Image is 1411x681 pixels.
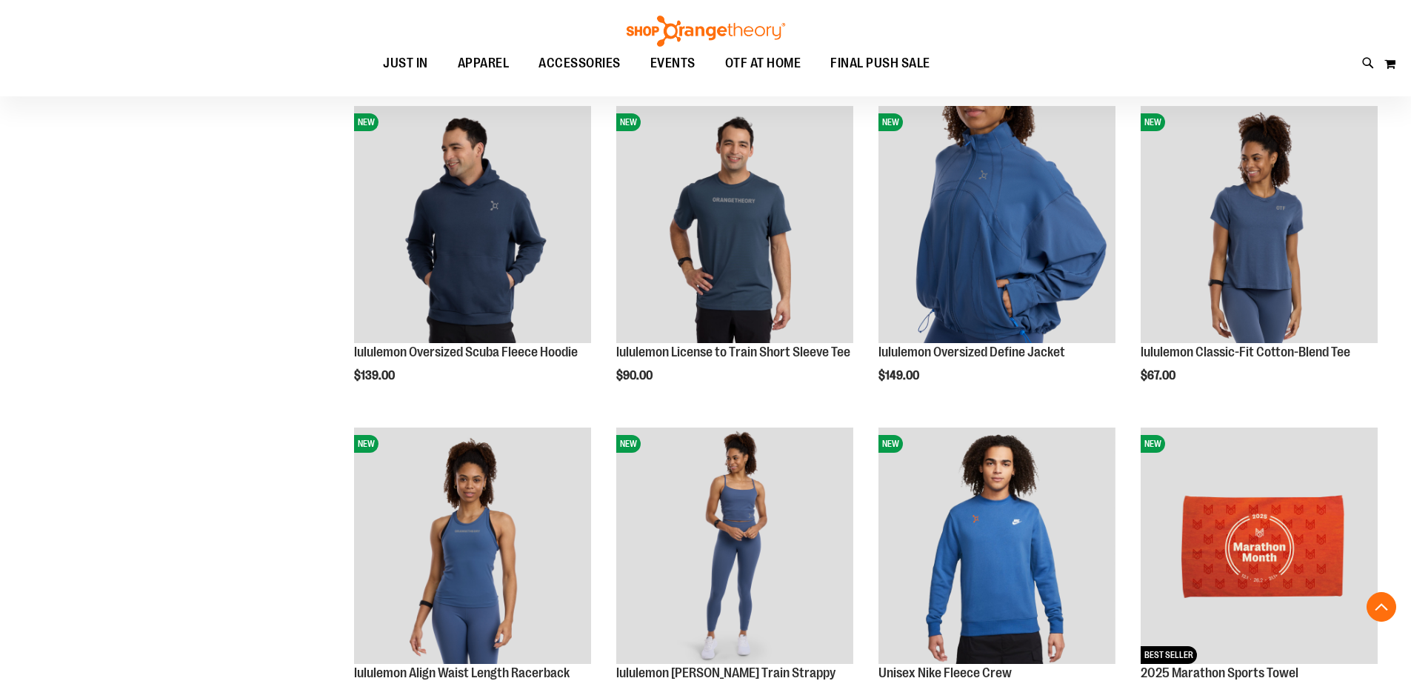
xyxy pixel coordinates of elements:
a: JUST IN [368,47,443,80]
a: Unisex Nike Fleece Crew [878,665,1012,680]
img: lululemon Classic-Fit Cotton-Blend Tee [1141,106,1378,343]
a: lululemon Classic-Fit Cotton-Blend TeeNEW [1141,106,1378,345]
span: EVENTS [650,47,696,80]
a: APPAREL [443,47,524,81]
a: ACCESSORIES [524,47,636,81]
span: NEW [616,435,641,453]
div: product [609,99,861,420]
img: Shop Orangetheory [624,16,787,47]
img: lululemon License to Train Short Sleeve Tee [616,106,853,343]
a: Unisex Nike Fleece CrewNEW [878,428,1115,667]
img: lululemon Oversized Scuba Fleece Hoodie [354,106,591,343]
span: NEW [1141,113,1165,131]
span: JUST IN [383,47,428,80]
span: $139.00 [354,369,397,382]
img: lululemon Oversized Define Jacket [878,106,1115,343]
button: Back To Top [1367,592,1396,622]
span: NEW [354,435,378,453]
div: product [871,99,1123,420]
img: lululemon Align Waist Length Racerback Tank [354,428,591,665]
a: lululemon Oversized Scuba Fleece Hoodie [354,345,578,359]
a: lululemon Oversized Scuba Fleece HoodieNEW [354,106,591,345]
div: product [347,99,598,420]
span: NEW [1141,435,1165,453]
span: NEW [354,113,378,131]
a: OTF AT HOME [710,47,816,81]
span: NEW [616,113,641,131]
a: lululemon Wunder Train Strappy TankNEW [616,428,853,667]
span: $149.00 [878,369,921,382]
img: Unisex Nike Fleece Crew [878,428,1115,665]
a: lululemon Classic-Fit Cotton-Blend Tee [1141,345,1350,359]
a: lululemon License to Train Short Sleeve TeeNEW [616,106,853,345]
a: lululemon Oversized Define JacketNEW [878,106,1115,345]
span: OTF AT HOME [725,47,801,80]
a: lululemon Align Waist Length Racerback TankNEW [354,428,591,667]
span: BEST SELLER [1141,646,1197,664]
img: lululemon Wunder Train Strappy Tank [616,428,853,665]
span: NEW [878,435,903,453]
span: ACCESSORIES [538,47,621,80]
span: APPAREL [458,47,510,80]
a: 2025 Marathon Sports TowelNEWBEST SELLER [1141,428,1378,667]
a: EVENTS [636,47,710,81]
span: FINAL PUSH SALE [830,47,930,80]
img: 2025 Marathon Sports Towel [1141,428,1378,665]
span: $67.00 [1141,369,1178,382]
div: product [1133,99,1385,420]
a: 2025 Marathon Sports Towel [1141,665,1298,680]
a: lululemon License to Train Short Sleeve Tee [616,345,850,359]
span: NEW [878,113,903,131]
a: FINAL PUSH SALE [815,47,945,81]
span: $90.00 [616,369,655,382]
a: lululemon Oversized Define Jacket [878,345,1065,359]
